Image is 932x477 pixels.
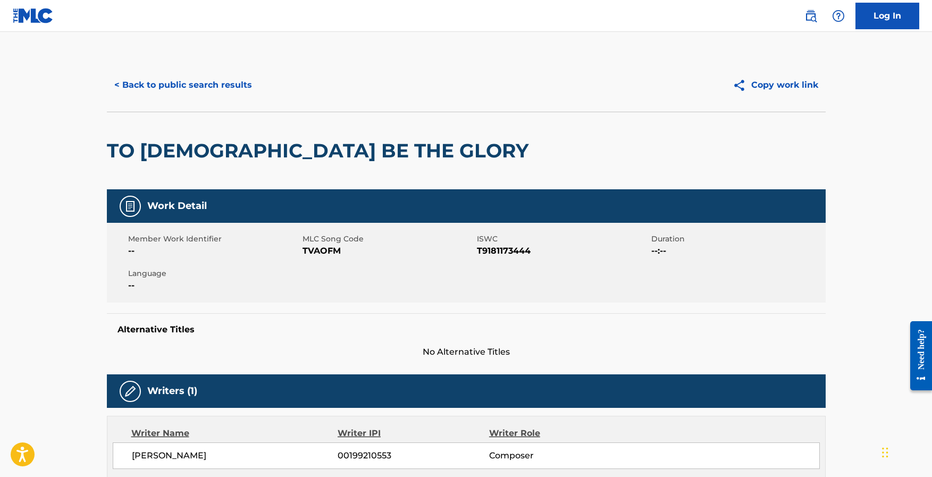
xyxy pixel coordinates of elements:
[107,72,259,98] button: < Back to public search results
[338,449,489,462] span: 00199210553
[733,79,751,92] img: Copy work link
[128,233,300,245] span: Member Work Identifier
[131,427,338,440] div: Writer Name
[855,3,919,29] a: Log In
[128,279,300,292] span: --
[117,324,815,335] h5: Alternative Titles
[124,385,137,398] img: Writers
[477,245,649,257] span: T9181173444
[902,313,932,398] iframe: Resource Center
[489,449,627,462] span: Composer
[828,5,849,27] div: Help
[725,72,826,98] button: Copy work link
[132,449,338,462] span: [PERSON_NAME]
[832,10,845,22] img: help
[651,233,823,245] span: Duration
[107,139,534,163] h2: TO [DEMOGRAPHIC_DATA] BE THE GLORY
[147,200,207,212] h5: Work Detail
[128,268,300,279] span: Language
[882,437,888,468] div: Drag
[303,233,474,245] span: MLC Song Code
[804,10,817,22] img: search
[338,427,489,440] div: Writer IPI
[124,200,137,213] img: Work Detail
[128,245,300,257] span: --
[303,245,474,257] span: TVAOFM
[651,245,823,257] span: --:--
[489,427,627,440] div: Writer Role
[477,233,649,245] span: ISWC
[147,385,197,397] h5: Writers (1)
[13,8,54,23] img: MLC Logo
[107,346,826,358] span: No Alternative Titles
[800,5,821,27] a: Public Search
[879,426,932,477] iframe: Chat Widget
